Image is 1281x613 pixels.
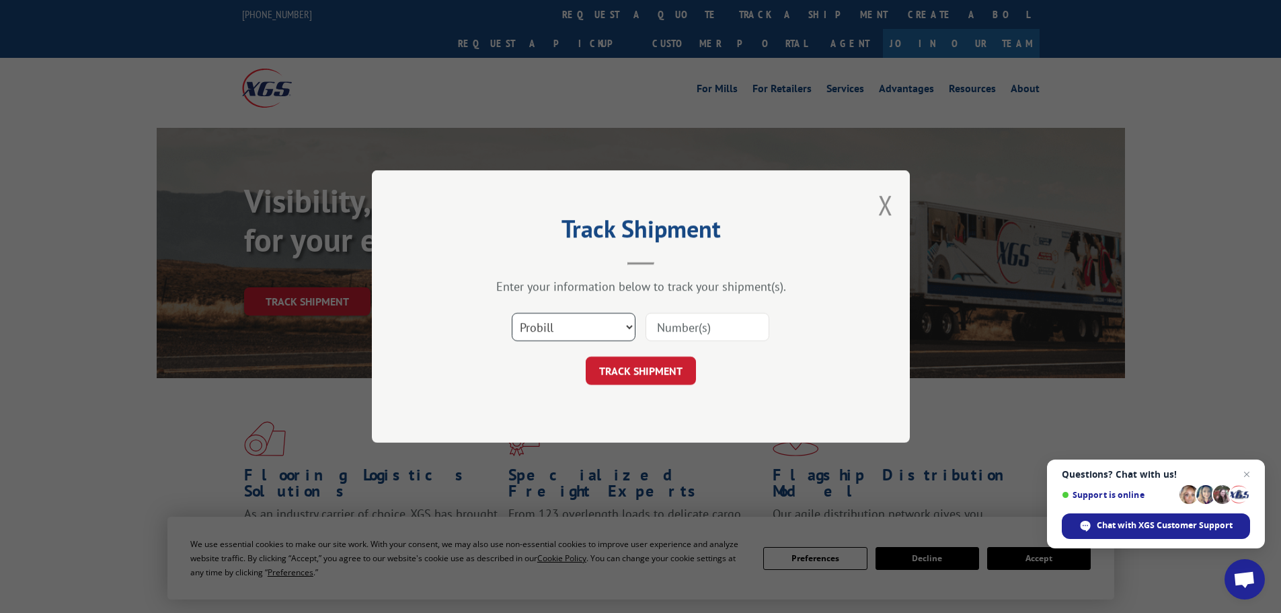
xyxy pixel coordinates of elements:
[878,187,893,223] button: Close modal
[646,313,769,341] input: Number(s)
[1062,513,1250,539] span: Chat with XGS Customer Support
[439,279,843,294] div: Enter your information below to track your shipment(s).
[586,357,696,385] button: TRACK SHIPMENT
[1097,519,1233,532] span: Chat with XGS Customer Support
[1062,490,1175,500] span: Support is online
[439,219,843,245] h2: Track Shipment
[1225,559,1265,600] a: Open chat
[1062,469,1250,480] span: Questions? Chat with us!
